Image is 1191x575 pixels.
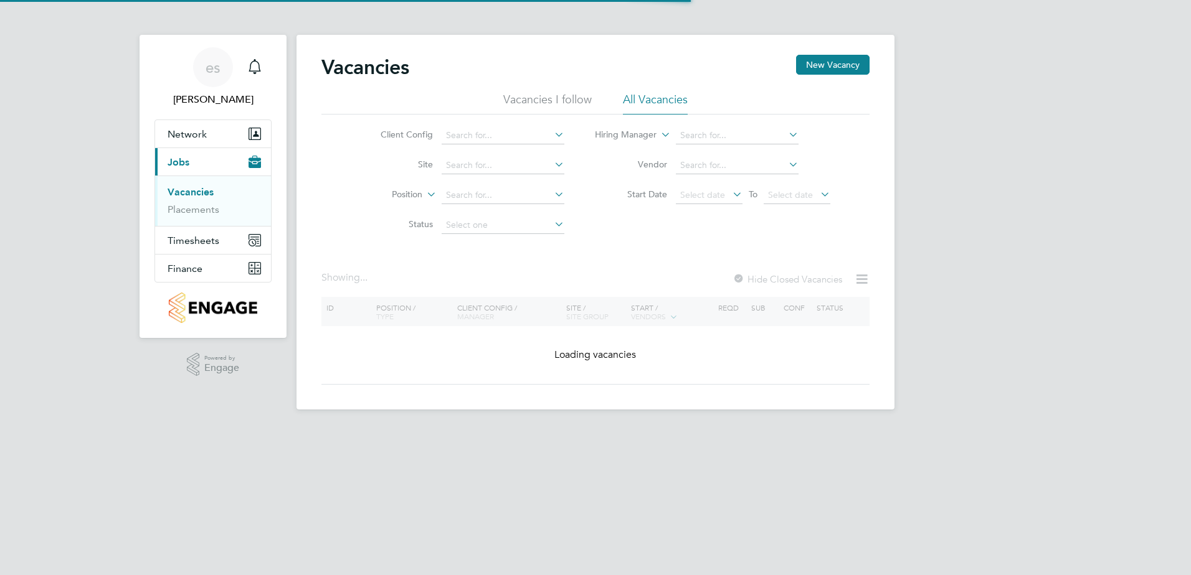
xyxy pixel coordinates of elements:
[154,92,272,107] span: emily sims
[361,159,433,170] label: Site
[154,47,272,107] a: es[PERSON_NAME]
[623,92,688,115] li: All Vacancies
[140,35,287,338] nav: Main navigation
[155,120,271,147] button: Network
[768,189,813,200] span: Select date
[442,187,564,204] input: Search for...
[676,157,799,174] input: Search for...
[204,363,239,373] span: Engage
[155,227,271,254] button: Timesheets
[155,255,271,282] button: Finance
[442,127,564,144] input: Search for...
[796,55,870,75] button: New Vacancy
[168,235,219,246] span: Timesheets
[321,271,370,284] div: Showing
[595,159,667,170] label: Vendor
[154,292,272,323] a: Go to home page
[168,156,189,168] span: Jobs
[442,157,564,174] input: Search for...
[321,55,409,80] h2: Vacancies
[680,189,725,200] span: Select date
[168,203,219,215] a: Placements
[169,292,257,323] img: countryside-properties-logo-retina.png
[351,189,422,201] label: Position
[745,186,761,202] span: To
[168,128,207,140] span: Network
[206,59,221,75] span: es
[733,273,842,285] label: Hide Closed Vacancies
[187,353,240,376] a: Powered byEngage
[155,148,271,175] button: Jobs
[360,271,368,284] span: ...
[503,92,592,115] li: Vacancies I follow
[168,263,202,274] span: Finance
[361,129,433,140] label: Client Config
[595,189,667,200] label: Start Date
[168,186,214,198] a: Vacancies
[442,217,564,234] input: Select one
[585,129,657,141] label: Hiring Manager
[204,353,239,363] span: Powered by
[361,218,433,230] label: Status
[676,127,799,144] input: Search for...
[155,175,271,226] div: Jobs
